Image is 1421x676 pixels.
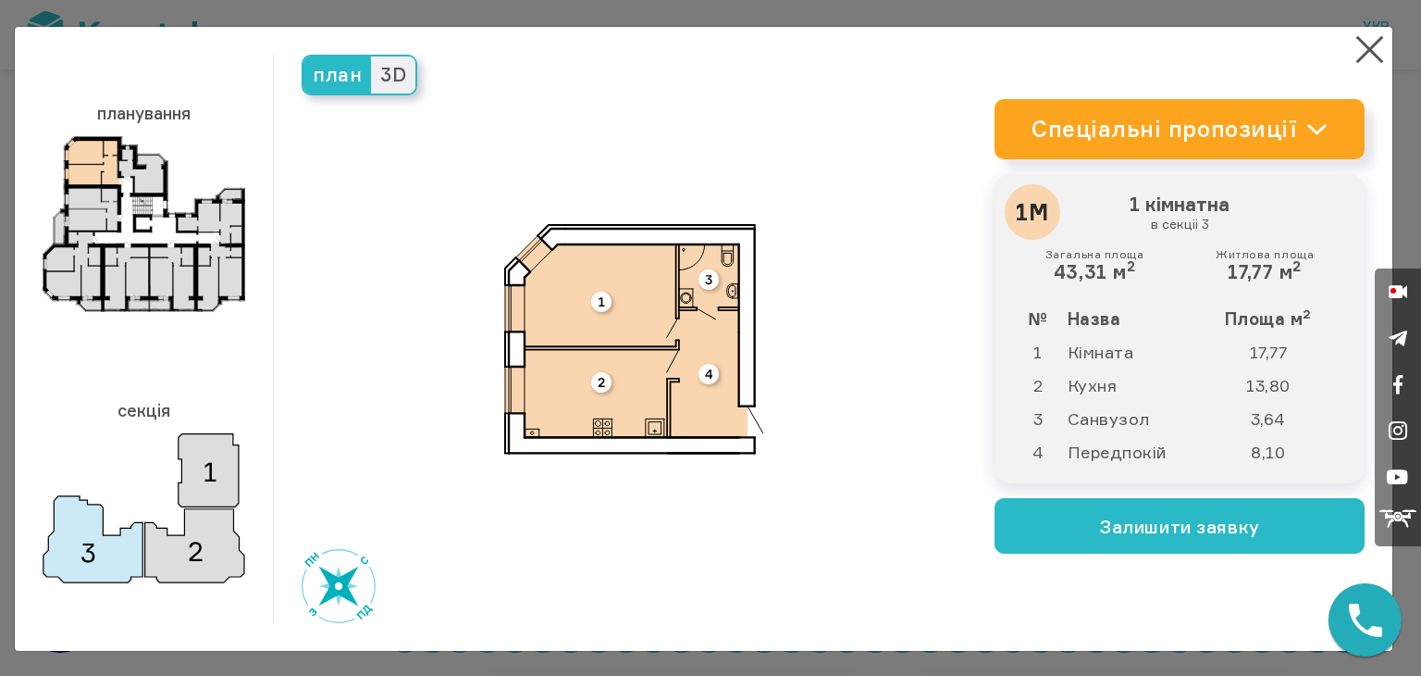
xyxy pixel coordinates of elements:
[504,224,764,455] img: 1m.svg
[43,392,245,429] h3: секція
[1205,402,1350,435] td: 3,64
[1352,31,1388,68] button: Close
[1303,307,1312,321] sup: 2
[1009,302,1067,335] th: №
[1009,402,1067,435] td: 3
[371,56,415,94] span: 3D
[1067,302,1205,335] th: Назва
[1009,335,1067,369] td: 1
[1009,369,1067,402] td: 2
[1067,435,1205,469] td: Передпокій
[1205,369,1350,402] td: 13,80
[1067,369,1205,402] td: Кухня
[43,94,245,131] h3: планування
[1009,435,1067,469] td: 4
[1067,402,1205,435] td: Санвузол
[1067,335,1205,369] td: Кімната
[1292,257,1302,275] sup: 2
[1205,302,1350,335] th: Площа м
[1009,189,1350,237] h3: 1 кімнатна
[1014,216,1345,232] small: в секціі 3
[1216,248,1314,261] small: Житлова площа
[1127,257,1136,275] sup: 2
[1205,335,1350,369] td: 17,77
[1205,435,1350,469] td: 8,10
[303,56,371,94] span: план
[1216,248,1314,283] div: 17,77 м
[1005,184,1060,240] div: 1М
[1045,248,1144,261] small: Загальна площа
[1045,248,1144,283] div: 43,31 м
[995,498,1365,554] button: Залишити заявку
[995,99,1365,159] a: Спеціальні пропозиції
